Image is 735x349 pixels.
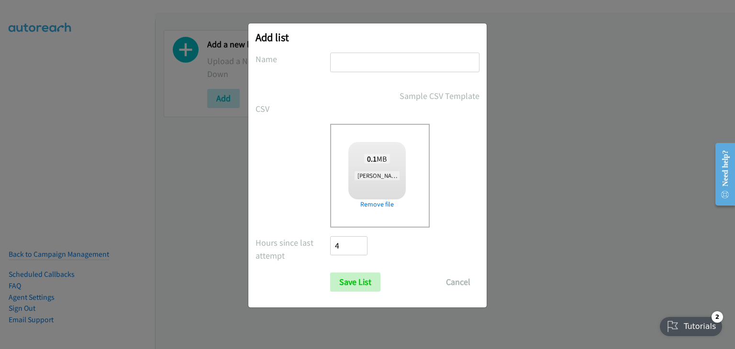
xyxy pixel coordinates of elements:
[437,273,479,292] button: Cancel
[400,89,479,102] a: Sample CSV Template
[654,307,728,342] iframe: Checklist
[256,53,330,65] label: Name
[256,31,479,44] h2: Add list
[364,154,390,164] span: MB
[348,199,406,209] a: Remove file
[708,136,735,212] iframe: Resource Center
[355,171,506,180] span: [PERSON_NAME] + Lenovo-Dentsu SSG Media Q2 - MY.csv
[256,236,330,262] label: Hours since last attempt
[367,154,377,164] strong: 0.1
[256,102,330,115] label: CSV
[330,273,380,292] input: Save List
